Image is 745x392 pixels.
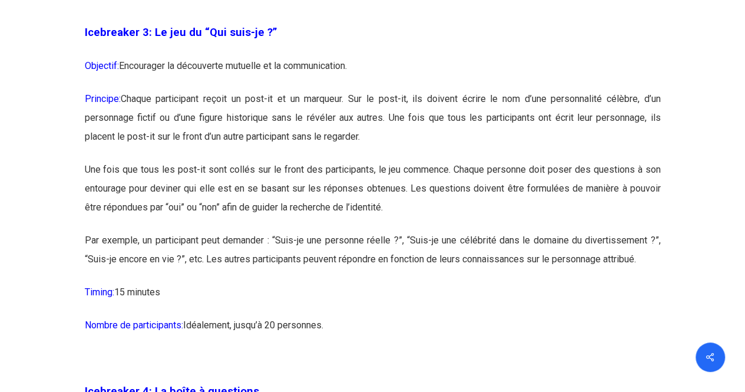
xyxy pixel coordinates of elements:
[85,160,661,231] p: Une fois que tous les post-it sont collés sur le front des participants, le jeu commence. Chaque ...
[85,286,114,298] span: Timing:
[85,319,183,331] span: Nombre de participants:
[85,60,119,71] span: Objectif:
[85,316,661,349] p: Idéalement, jusqu’à 20 personnes.
[85,90,661,160] p: Chaque participant reçoit un post-it et un marqueur. Sur le post-it, ils doivent écrire le nom d’...
[85,26,277,39] span: Icebreaker 3: Le jeu du “Qui suis-je ?”
[85,231,661,283] p: Par exemple, un participant peut demander : “Suis-je une personne réelle ?”, “Suis-je une célébri...
[85,283,661,316] p: 15 minutes
[85,93,121,104] span: Principe:
[85,57,661,90] p: Encourager la découverte mutuelle et la communication.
